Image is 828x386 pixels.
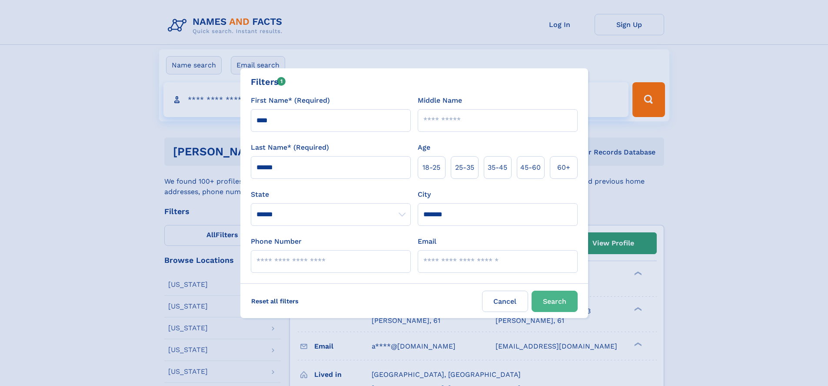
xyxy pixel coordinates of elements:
[482,291,528,312] label: Cancel
[557,162,570,173] span: 60+
[251,236,302,247] label: Phone Number
[251,75,286,88] div: Filters
[455,162,474,173] span: 25‑35
[251,142,329,153] label: Last Name* (Required)
[246,291,304,312] label: Reset all filters
[418,142,430,153] label: Age
[251,189,411,200] label: State
[418,189,431,200] label: City
[251,95,330,106] label: First Name* (Required)
[532,291,578,312] button: Search
[488,162,507,173] span: 35‑45
[520,162,541,173] span: 45‑60
[422,162,440,173] span: 18‑25
[418,236,436,247] label: Email
[418,95,462,106] label: Middle Name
